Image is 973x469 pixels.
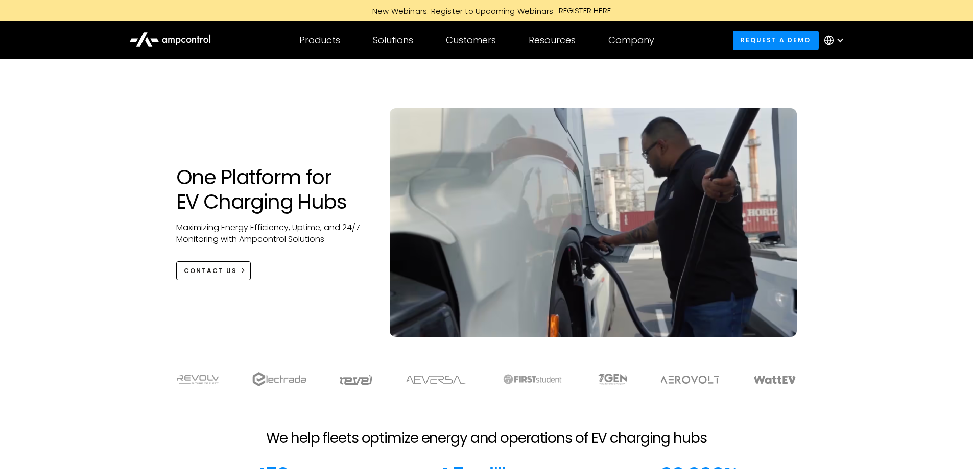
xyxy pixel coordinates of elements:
[660,376,721,384] img: Aerovolt Logo
[299,35,340,46] div: Products
[252,372,306,386] img: electrada logo
[753,376,796,384] img: WattEV logo
[362,6,559,16] div: New Webinars: Register to Upcoming Webinars
[373,35,413,46] div: Solutions
[176,261,251,280] a: CONTACT US
[446,35,496,46] div: Customers
[559,5,611,16] div: REGISTER HERE
[266,430,706,447] h2: We help fleets optimize energy and operations of EV charging hubs
[257,5,717,16] a: New Webinars: Register to Upcoming WebinarsREGISTER HERE
[608,35,654,46] div: Company
[176,165,370,214] h1: One Platform for EV Charging Hubs
[184,266,237,276] div: CONTACT US
[529,35,576,46] div: Resources
[733,31,819,50] a: Request a demo
[176,222,370,245] p: Maximizing Energy Efficiency, Uptime, and 24/7 Monitoring with Ampcontrol Solutions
